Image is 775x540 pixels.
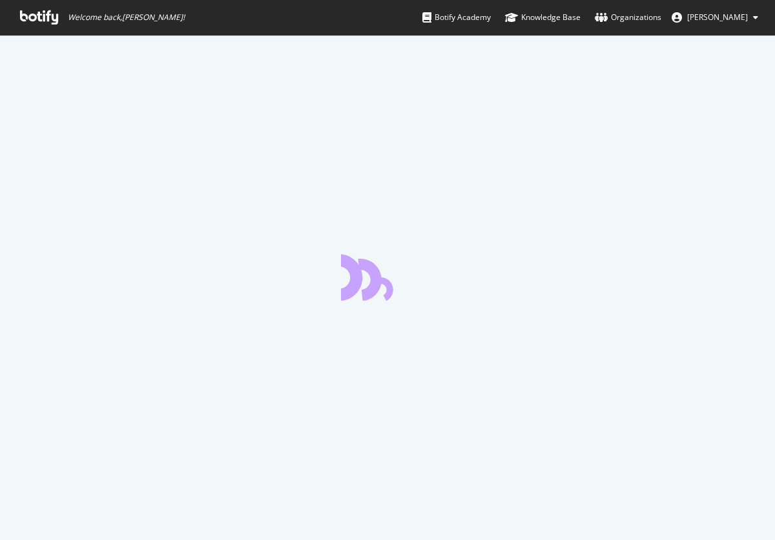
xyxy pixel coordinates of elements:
button: [PERSON_NAME] [661,7,769,28]
div: Botify Academy [422,11,491,24]
div: Organizations [595,11,661,24]
span: Welcome back, [PERSON_NAME] ! [68,12,185,23]
div: Knowledge Base [505,11,581,24]
div: animation [341,254,434,301]
span: Rahul Sahani [687,12,748,23]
